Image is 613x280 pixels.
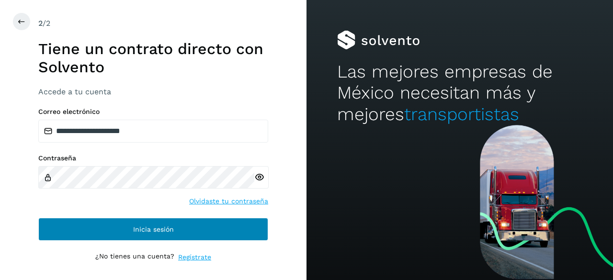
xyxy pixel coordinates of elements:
p: ¿No tienes una cuenta? [95,252,174,262]
h1: Tiene un contrato directo con Solvento [38,40,268,77]
label: Contraseña [38,154,268,162]
h3: Accede a tu cuenta [38,87,268,96]
a: Regístrate [178,252,211,262]
label: Correo electrónico [38,108,268,116]
h2: Las mejores empresas de México necesitan más y mejores [337,61,582,125]
a: Olvidaste tu contraseña [189,196,268,206]
span: Inicia sesión [133,226,174,233]
button: Inicia sesión [38,218,268,241]
span: transportistas [404,104,519,124]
